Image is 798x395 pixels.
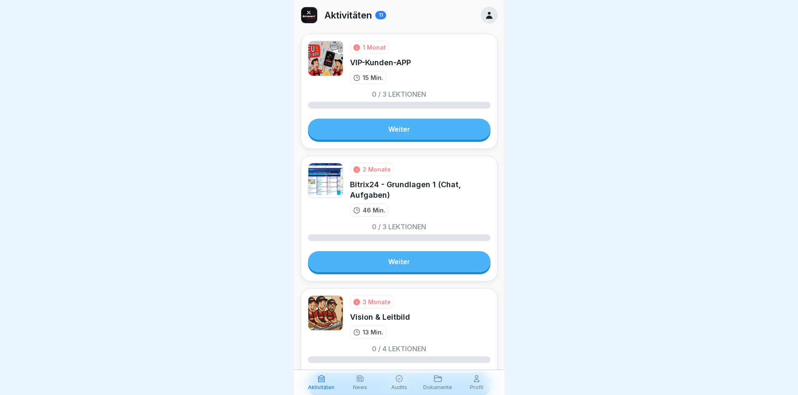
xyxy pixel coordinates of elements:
img: gjmq4gn0gq16rusbtbfa9wpn.png [301,7,317,23]
div: VIP-Kunden-APP [350,57,411,68]
p: Dokumente [423,384,452,390]
div: Bitrix24 - Grundlagen 1 (Chat, Aufgaben) [350,179,490,200]
p: Aktivitäten [308,384,334,390]
p: Aktivitäten [324,10,372,21]
div: 1 Monat [363,43,386,52]
div: Vision & Leitbild [350,312,410,322]
p: 46 Min. [363,206,385,215]
a: Weiter [308,251,490,272]
a: Weiter [308,119,490,140]
p: 0 / 4 Lektionen [372,345,426,352]
p: 0 / 3 Lektionen [372,91,426,98]
img: e3zkrmd6y1mcqvn0xc9mk8l3.png [308,295,343,331]
img: vjln8cuchom3dkvx73pawsc6.png [308,41,343,76]
img: b4gektq6uw5k35jpwczcx60l.png [308,163,343,198]
p: Audits [391,384,407,390]
div: 2 Monate [363,165,391,174]
div: 3 Monate [363,297,391,306]
p: 0 / 3 Lektionen [372,223,426,230]
p: 15 Min. [363,73,383,82]
p: 13 Min. [363,328,383,337]
p: Profil [470,384,483,390]
div: 11 [375,11,386,19]
p: News [353,384,367,390]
